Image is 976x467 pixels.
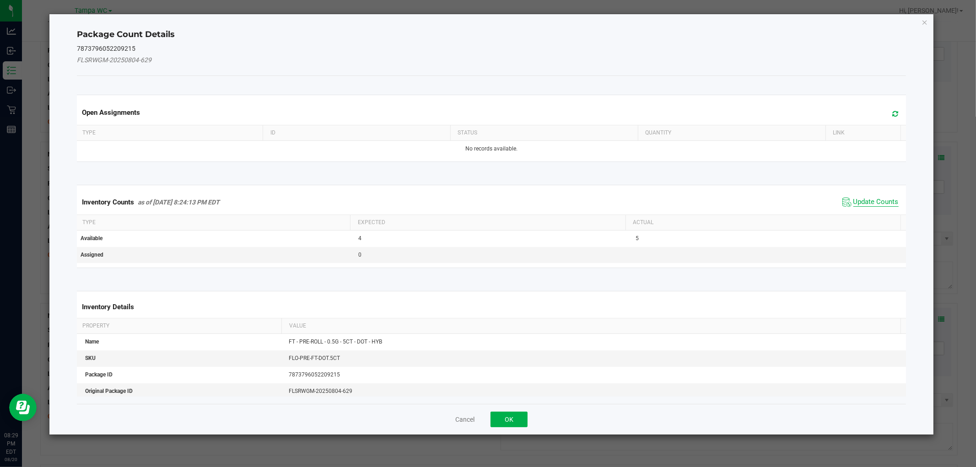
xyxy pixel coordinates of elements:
span: Open Assignments [82,108,140,117]
span: as of [DATE] 8:24:13 PM EDT [138,199,220,206]
span: Quantity [645,129,671,136]
span: FLO-PRE-FT-DOT.5CT [289,355,340,361]
span: Type [82,129,96,136]
span: FT - PRE-ROLL - 0.5G - 5CT - DOT - HYB [289,338,382,345]
span: Original Package ID [85,388,133,394]
span: 7873796052209215 [289,371,340,378]
span: Package ID [85,371,113,378]
span: 0 [358,252,361,258]
h4: Package Count Details [77,29,906,41]
h5: FLSRWGM-20250804-629 [77,57,906,64]
span: Available [81,235,102,242]
span: Value [289,322,306,329]
span: SKU [85,355,96,361]
span: Update Counts [853,198,899,207]
span: FLSRWGM-20250804-629 [289,388,352,394]
button: Close [922,16,928,27]
span: Actual [633,219,653,225]
button: OK [491,412,528,427]
span: Assigned [81,252,103,258]
span: Inventory Details [82,303,134,311]
span: Link [833,129,845,136]
span: Inventory Counts [82,198,134,206]
span: Name [85,338,99,345]
iframe: Resource center [9,394,37,421]
span: 5 [636,235,639,242]
span: Status [458,129,477,136]
span: Type [82,219,96,225]
span: ID [270,129,275,136]
button: Cancel [455,415,475,424]
span: Property [82,322,109,329]
h5: 7873796052209215 [77,45,906,52]
span: Expected [358,219,385,225]
span: 4 [358,235,361,242]
td: No records available. [75,141,907,157]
